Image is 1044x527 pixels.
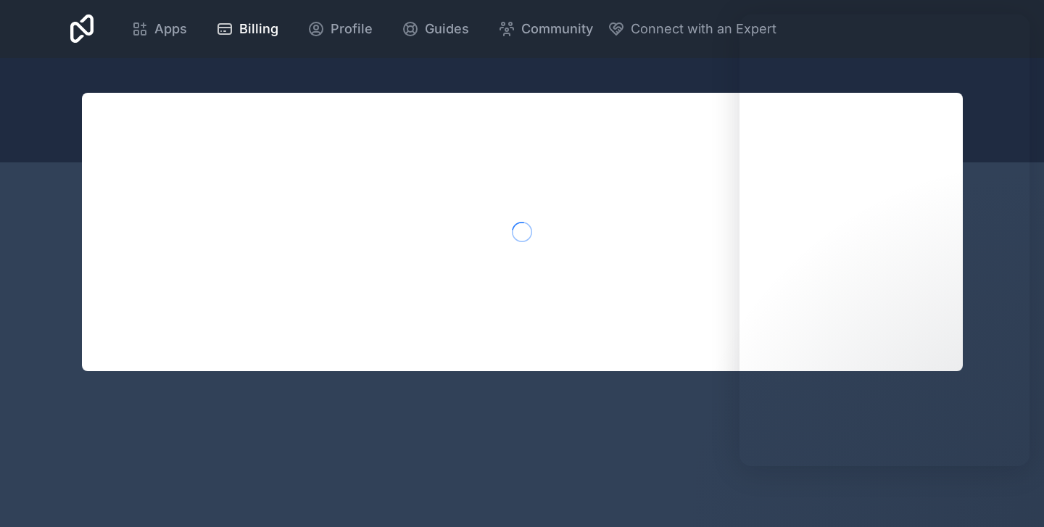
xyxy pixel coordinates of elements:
a: Billing [204,13,290,45]
span: Community [521,19,593,39]
a: Profile [296,13,384,45]
span: Connect with an Expert [631,19,776,39]
a: Apps [120,13,199,45]
span: Guides [425,19,469,39]
span: Apps [154,19,187,39]
span: Billing [239,19,278,39]
span: Profile [331,19,373,39]
iframe: Intercom live chat [995,478,1029,513]
a: Guides [390,13,481,45]
button: Connect with an Expert [608,19,776,39]
iframe: Intercom live chat [739,14,1029,466]
a: Community [486,13,605,45]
